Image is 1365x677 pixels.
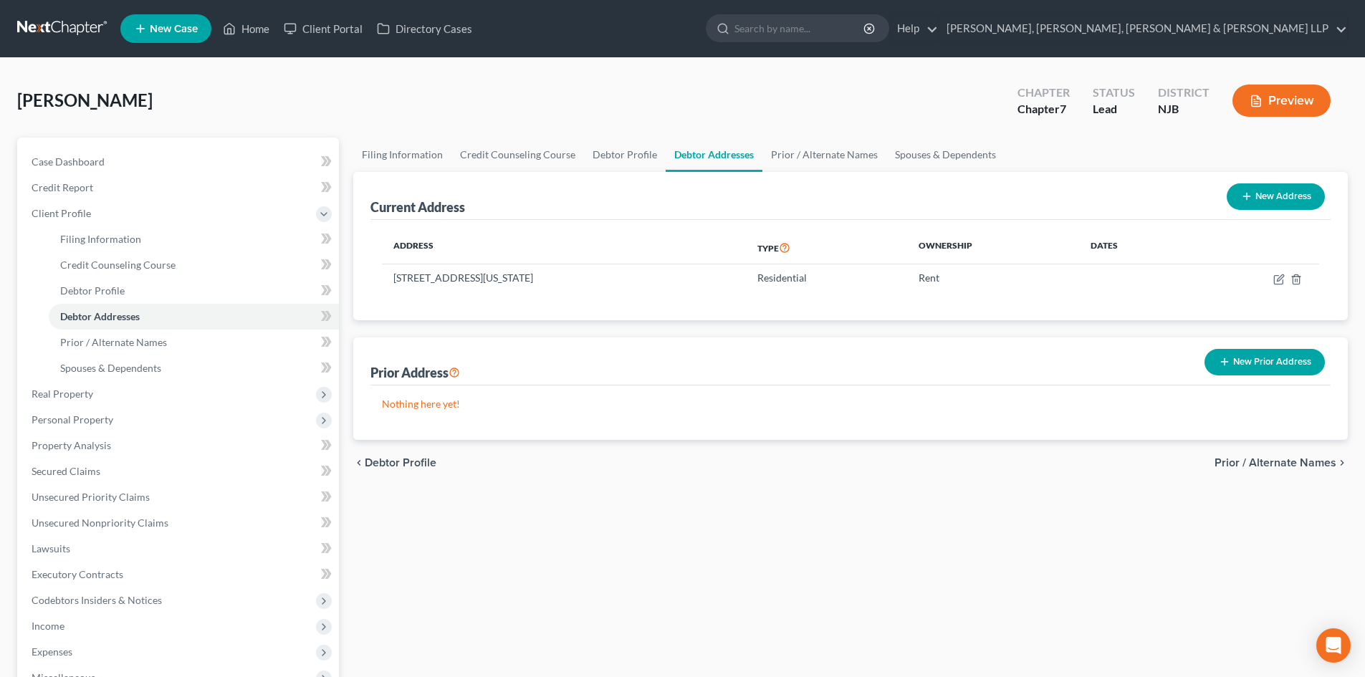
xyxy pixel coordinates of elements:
[20,149,339,175] a: Case Dashboard
[746,264,908,292] td: Residential
[49,252,339,278] a: Credit Counseling Course
[60,336,167,348] span: Prior / Alternate Names
[370,16,479,42] a: Directory Cases
[762,138,886,172] a: Prior / Alternate Names
[20,484,339,510] a: Unsecured Priority Claims
[20,433,339,458] a: Property Analysis
[1204,349,1325,375] button: New Prior Address
[1017,85,1070,101] div: Chapter
[584,138,666,172] a: Debtor Profile
[277,16,370,42] a: Client Portal
[939,16,1347,42] a: [PERSON_NAME], [PERSON_NAME], [PERSON_NAME] & [PERSON_NAME] LLP
[20,458,339,484] a: Secured Claims
[353,138,451,172] a: Filing Information
[60,233,141,245] span: Filing Information
[60,284,125,297] span: Debtor Profile
[32,645,72,658] span: Expenses
[49,278,339,304] a: Debtor Profile
[370,364,460,381] div: Prior Address
[49,226,339,252] a: Filing Information
[1158,101,1210,117] div: NJB
[32,388,93,400] span: Real Property
[746,231,908,264] th: Type
[32,542,70,554] span: Lawsuits
[370,198,465,216] div: Current Address
[17,90,153,110] span: [PERSON_NAME]
[907,231,1078,264] th: Ownership
[890,16,938,42] a: Help
[60,362,161,374] span: Spouses & Dependents
[1215,457,1336,469] span: Prior / Alternate Names
[20,175,339,201] a: Credit Report
[32,517,168,529] span: Unsecured Nonpriority Claims
[1017,101,1070,117] div: Chapter
[216,16,277,42] a: Home
[1232,85,1331,117] button: Preview
[382,264,745,292] td: [STREET_ADDRESS][US_STATE]
[32,568,123,580] span: Executory Contracts
[1079,231,1191,264] th: Dates
[382,231,745,264] th: Address
[1336,457,1348,469] i: chevron_right
[1158,85,1210,101] div: District
[20,510,339,536] a: Unsecured Nonpriority Claims
[32,413,113,426] span: Personal Property
[1215,457,1348,469] button: Prior / Alternate Names chevron_right
[353,457,436,469] button: chevron_left Debtor Profile
[20,562,339,587] a: Executory Contracts
[886,138,1005,172] a: Spouses & Dependents
[1316,628,1351,663] div: Open Intercom Messenger
[49,330,339,355] a: Prior / Alternate Names
[1060,102,1066,115] span: 7
[32,439,111,451] span: Property Analysis
[1093,85,1135,101] div: Status
[20,536,339,562] a: Lawsuits
[60,310,140,322] span: Debtor Addresses
[32,207,91,219] span: Client Profile
[666,138,762,172] a: Debtor Addresses
[32,594,162,606] span: Codebtors Insiders & Notices
[32,620,64,632] span: Income
[1093,101,1135,117] div: Lead
[382,397,1319,411] p: Nothing here yet!
[353,457,365,469] i: chevron_left
[32,465,100,477] span: Secured Claims
[32,155,105,168] span: Case Dashboard
[451,138,584,172] a: Credit Counseling Course
[365,457,436,469] span: Debtor Profile
[60,259,176,271] span: Credit Counseling Course
[32,491,150,503] span: Unsecured Priority Claims
[49,355,339,381] a: Spouses & Dependents
[49,304,339,330] a: Debtor Addresses
[734,15,866,42] input: Search by name...
[150,24,198,34] span: New Case
[32,181,93,193] span: Credit Report
[907,264,1078,292] td: Rent
[1227,183,1325,210] button: New Address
